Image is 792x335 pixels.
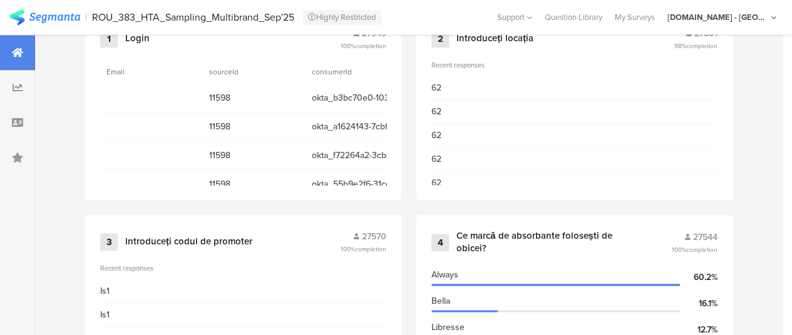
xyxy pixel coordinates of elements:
span: okta_a1624143-7cbf-40ce-80a4-018a7233ce97 [312,120,402,133]
span: 98% [674,41,717,51]
span: completion [686,41,717,51]
span: Libresse [431,321,465,334]
span: 100% [341,41,386,51]
a: My Surveys [609,11,661,23]
div: 62 [431,105,441,118]
span: completion [355,41,386,51]
div: Introduceți locația [456,32,533,45]
div: Recent responses [100,263,386,273]
span: okta_55b9e2f6-31cc-4021-ba80-97caf158f542 [312,177,402,191]
div: Ce marcă de absorbante folosești de obicei? [456,230,641,254]
div: Highly Restricted [303,10,381,25]
div: 16.1% [680,297,717,310]
div: 62 [431,81,441,94]
div: 4 [431,234,449,251]
div: 1 [100,30,118,47]
section: sourceId [209,66,265,77]
span: 11598 [209,91,299,104]
div: 62 [431,152,441,166]
div: Introduceți codul de promoter [125,236,252,248]
span: completion [355,244,386,254]
a: Question Library [538,11,609,23]
span: 11598 [209,177,299,191]
span: Bella [431,294,450,307]
div: 2 [431,30,449,47]
span: okta_f72264a2-3cbc-4bd5-be80-b033f9d5b6f0 [312,149,402,162]
span: 100% [341,244,386,254]
span: 11598 [209,149,299,162]
img: segmanta logo [9,9,80,25]
div: Is1 [100,308,110,321]
span: 27544 [693,231,717,244]
div: Support [497,7,532,27]
div: 62 [431,129,441,142]
span: 11598 [209,120,299,133]
div: | [85,10,87,24]
div: Is1 [100,284,110,297]
span: okta_b3bc70e0-103a-4bd5-807a-720974b1cb9b [312,91,402,104]
span: completion [686,245,717,254]
section: consumerId [312,66,368,77]
span: 27570 [362,230,386,243]
section: Email [106,66,163,77]
div: Login [125,32,150,45]
div: 62 [431,176,441,189]
div: Recent responses [431,60,717,70]
span: 100% [672,245,717,254]
div: [DOMAIN_NAME] - [GEOGRAPHIC_DATA] [667,11,768,23]
div: 60.2% [680,271,717,284]
div: 3 [100,233,118,251]
span: Always [431,268,458,281]
div: ROU_383_HTA_Sampling_Multibrand_Sep'25 [92,11,294,23]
